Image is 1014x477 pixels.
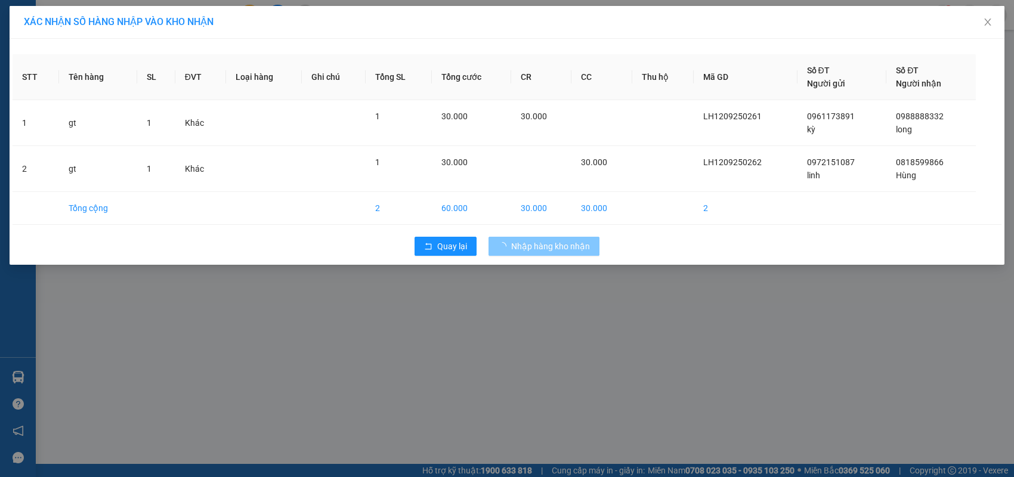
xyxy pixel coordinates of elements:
[521,111,547,121] span: 30.000
[432,192,511,225] td: 60.000
[59,54,137,100] th: Tên hàng
[424,242,432,252] span: rollback
[137,54,175,100] th: SL
[489,237,599,256] button: Nhập hàng kho nhận
[375,111,380,121] span: 1
[896,171,916,180] span: Hùng
[437,240,467,253] span: Quay lại
[511,54,572,100] th: CR
[302,54,366,100] th: Ghi chú
[441,157,468,167] span: 30.000
[694,54,797,100] th: Mã GD
[896,66,919,75] span: Số ĐT
[896,157,944,167] span: 0818599866
[971,6,1004,39] button: Close
[375,157,380,167] span: 1
[226,54,302,100] th: Loại hàng
[11,10,107,48] strong: CÔNG TY TNHH DỊCH VỤ DU LỊCH THỜI ĐẠI
[59,100,137,146] td: gt
[147,164,152,174] span: 1
[13,100,59,146] td: 1
[59,146,137,192] td: gt
[896,79,941,88] span: Người nhận
[8,51,111,94] span: Chuyển phát nhanh: [GEOGRAPHIC_DATA] - [GEOGRAPHIC_DATA]
[807,111,855,121] span: 0961173891
[807,125,815,134] span: kỳ
[694,192,797,225] td: 2
[632,54,694,100] th: Thu hộ
[703,111,762,121] span: LH1209250261
[571,54,632,100] th: CC
[807,66,830,75] span: Số ĐT
[511,240,590,253] span: Nhập hàng kho nhận
[896,111,944,121] span: 0988888332
[807,79,845,88] span: Người gửi
[366,54,432,100] th: Tổng SL
[415,237,477,256] button: rollbackQuay lại
[175,54,227,100] th: ĐVT
[59,192,137,225] td: Tổng cộng
[432,54,511,100] th: Tổng cước
[13,54,59,100] th: STT
[24,16,214,27] span: XÁC NHẬN SỐ HÀNG NHẬP VÀO KHO NHẬN
[112,80,183,92] span: DT1209250265
[807,171,820,180] span: linh
[896,125,912,134] span: long
[13,146,59,192] td: 2
[581,157,607,167] span: 30.000
[498,242,511,250] span: loading
[366,192,432,225] td: 2
[807,157,855,167] span: 0972151087
[175,100,227,146] td: Khác
[511,192,572,225] td: 30.000
[983,17,993,27] span: close
[571,192,632,225] td: 30.000
[147,118,152,128] span: 1
[4,42,7,103] img: logo
[441,111,468,121] span: 30.000
[175,146,227,192] td: Khác
[703,157,762,167] span: LH1209250262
